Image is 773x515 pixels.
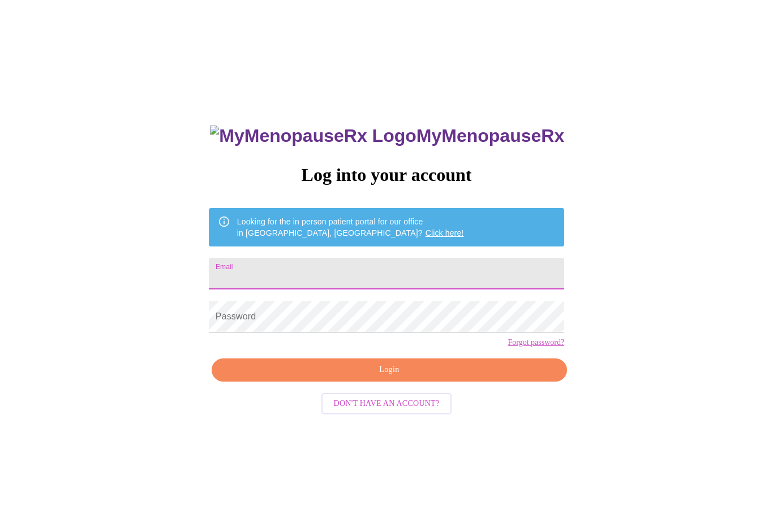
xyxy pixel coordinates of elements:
[319,398,455,408] a: Don't have an account?
[225,363,554,377] span: Login
[209,165,564,185] h3: Log into your account
[508,338,564,347] a: Forgot password?
[321,393,452,415] button: Don't have an account?
[426,228,464,237] a: Click here!
[210,125,564,146] h3: MyMenopauseRx
[210,125,416,146] img: MyMenopauseRx Logo
[334,397,440,411] span: Don't have an account?
[237,211,464,243] div: Looking for the in person patient portal for our office in [GEOGRAPHIC_DATA], [GEOGRAPHIC_DATA]?
[212,358,567,382] button: Login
